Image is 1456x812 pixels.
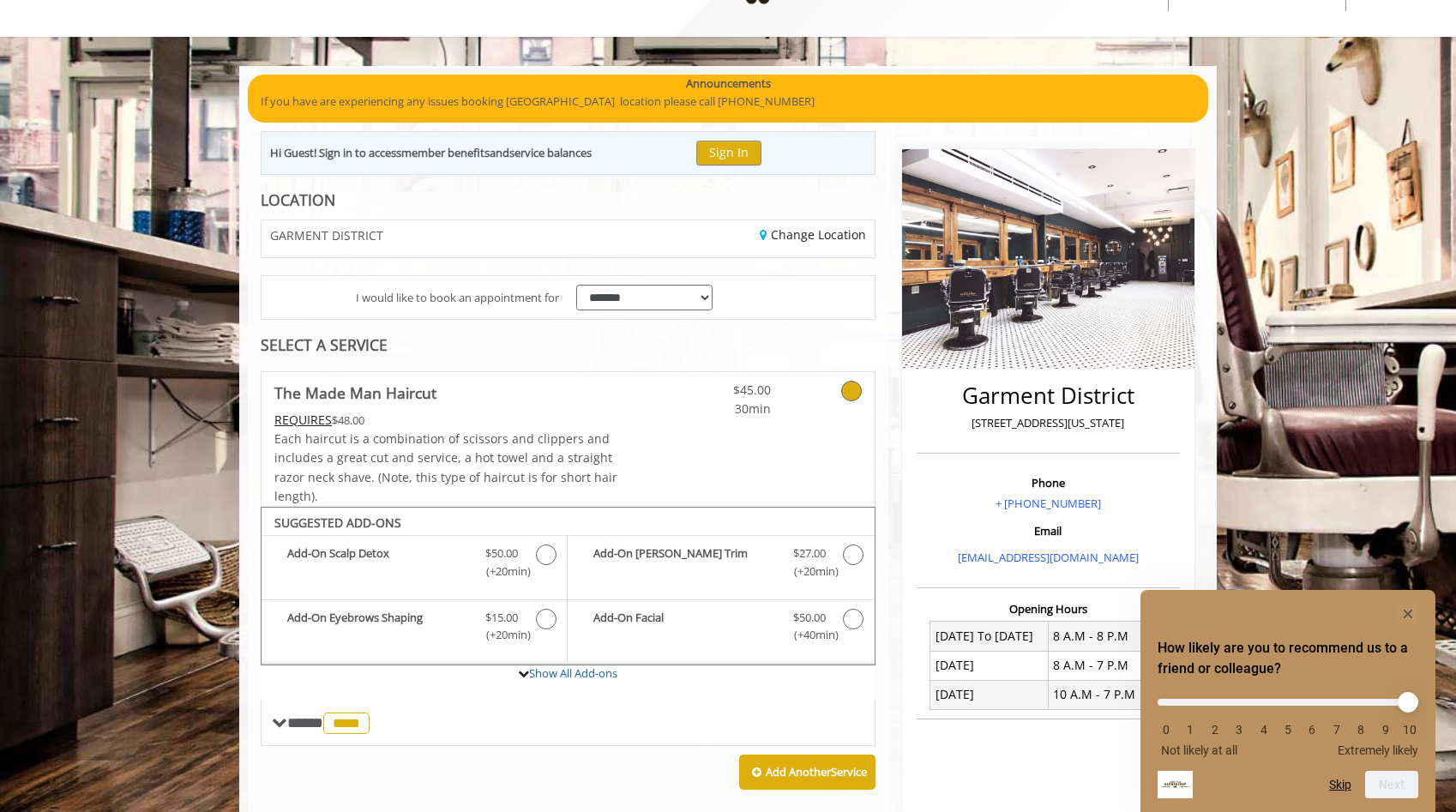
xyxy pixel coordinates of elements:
label: Add-On Beard Trim [576,544,865,585]
label: Add-On Eyebrows Shaping [270,609,558,649]
span: $45.00 [670,381,771,400]
li: 8 [1352,723,1369,737]
a: Show All Add-ons [529,665,617,681]
td: [DATE] [930,651,1049,680]
div: Hi Guest! Sign in to access and [270,144,592,162]
button: Hide survey [1398,604,1418,624]
td: 10 A.M - 7 P.M [1048,680,1166,709]
a: Change Location [760,226,866,243]
span: I would like to book an appointment for [356,289,559,307]
span: $50.00 [793,609,826,627]
span: Each haircut is a combination of scissors and clippers and includes a great cut and service, a ho... [274,430,617,504]
span: Not likely at all [1161,743,1237,757]
td: 8 A.M - 8 P.M [1048,622,1166,651]
h3: Email [921,525,1176,537]
b: SUGGESTED ADD-ONS [274,514,401,531]
span: (+20min ) [477,626,527,644]
span: GARMENT DISTRICT [270,229,383,242]
li: 10 [1401,723,1418,737]
span: (+20min ) [784,562,834,580]
span: $27.00 [793,544,826,562]
b: Add Another Service [766,764,867,779]
div: How likely are you to recommend us to a friend or colleague? Select an option from 0 to 10, with ... [1158,604,1418,798]
div: The Made Man Haircut Add-onS [261,507,875,666]
span: (+20min ) [477,562,527,580]
li: 0 [1158,723,1175,737]
p: If you have are experiencing any issues booking [GEOGRAPHIC_DATA] location please call [PHONE_NUM... [261,93,1195,111]
button: Skip [1329,778,1351,791]
td: 8 A.M - 7 P.M [1048,651,1166,680]
button: Next question [1365,771,1418,798]
li: 9 [1377,723,1394,737]
li: 2 [1206,723,1224,737]
b: Add-On Facial [593,609,775,645]
div: $48.00 [274,411,619,430]
li: 4 [1255,723,1272,737]
h3: Opening Hours [917,603,1180,615]
li: 7 [1328,723,1345,737]
a: [EMAIL_ADDRESS][DOMAIN_NAME] [958,550,1139,565]
label: Add-On Scalp Detox [270,544,558,585]
h2: How likely are you to recommend us to a friend or colleague? Select an option from 0 to 10, with ... [1158,638,1418,679]
h3: Phone [921,477,1176,489]
span: $15.00 [485,609,518,627]
b: LOCATION [261,189,335,210]
a: + [PHONE_NUMBER] [996,496,1101,511]
span: 30min [670,400,771,418]
b: Add-On [PERSON_NAME] Trim [593,544,775,580]
b: Announcements [686,75,771,93]
li: 5 [1279,723,1297,737]
div: SELECT A SERVICE [261,337,875,353]
button: Add AnotherService [739,755,875,791]
li: 3 [1230,723,1248,737]
td: [DATE] [930,680,1049,709]
b: Add-On Scalp Detox [287,544,468,580]
span: (+40min ) [784,626,834,644]
p: [STREET_ADDRESS][US_STATE] [921,414,1176,432]
li: 6 [1303,723,1321,737]
td: [DATE] To [DATE] [930,622,1049,651]
b: Add-On Eyebrows Shaping [287,609,468,645]
span: $50.00 [485,544,518,562]
span: This service needs some Advance to be paid before we block your appointment [274,412,332,428]
b: member benefits [401,145,490,160]
button: Sign In [696,141,761,165]
span: Extremely likely [1338,743,1418,757]
div: How likely are you to recommend us to a friend or colleague? Select an option from 0 to 10, with ... [1158,686,1418,757]
h2: Garment District [921,383,1176,408]
label: Add-On Facial [576,609,865,649]
b: The Made Man Haircut [274,381,436,405]
b: service balances [509,145,592,160]
li: 1 [1182,723,1199,737]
